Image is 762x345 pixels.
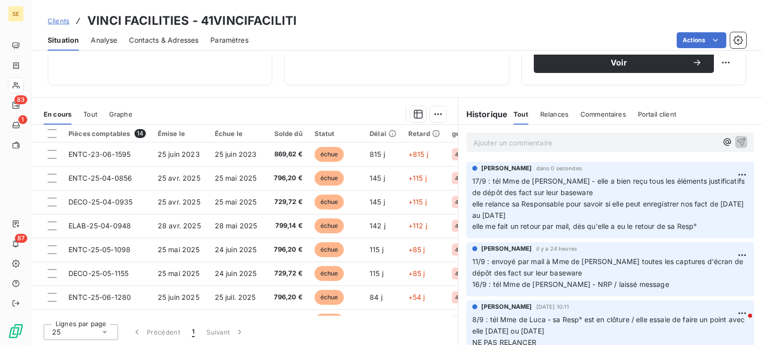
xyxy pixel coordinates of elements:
span: En cours [44,110,71,118]
span: Contacts & Adresses [129,35,198,45]
h6: Historique [458,108,508,120]
span: 799,14 € [272,221,303,231]
h3: VINCI FACILITIES - 41VINCIFACILITI [87,12,297,30]
button: 1 [186,322,200,343]
span: 24 juin 2025 [215,245,257,254]
span: [PERSON_NAME] [481,244,532,253]
span: 17/9 : tél Mme de [PERSON_NAME] - elle a bien reçu tous les éléments justificatifs de dépôt des f... [472,177,747,231]
span: échue [315,147,344,162]
span: 25 [52,327,61,337]
span: 25 juil. 2025 [215,293,256,301]
span: Relances [540,110,569,118]
span: 87 [15,234,27,243]
span: 25 avr. 2025 [158,174,200,182]
span: échue [315,218,344,233]
span: 796,20 € [272,173,303,183]
div: Pièces comptables [68,129,146,138]
div: Échue le [215,130,260,138]
span: 25 mai 2025 [215,198,257,206]
button: Précédent [126,322,186,343]
span: 28 avr. 2025 [158,221,201,230]
a: Clients [48,16,69,26]
span: 14 [134,129,146,138]
span: 145 j [370,198,385,206]
span: 25 juin 2023 [158,150,200,158]
span: 11/9 : envoyé par mail à Mme de [PERSON_NAME] toutes les captures d'écran de dépôt des fact sur l... [472,257,746,288]
span: +112 j [408,221,427,230]
button: Voir [534,52,714,73]
span: 41100003 [455,199,480,205]
span: +115 j [408,174,427,182]
span: 729,72 € [272,269,303,278]
span: Tout [513,110,528,118]
span: Paramètres [210,35,249,45]
span: 25 juin 2023 [215,150,257,158]
span: [DATE] 10:11 [536,304,570,310]
span: 25 mai 2025 [158,269,200,277]
span: 28 mai 2025 [215,221,257,230]
span: 25 juin 2025 [158,293,199,301]
span: 83 [14,95,27,104]
span: +815 j [408,150,428,158]
div: generalAccountId [452,130,510,138]
span: 41100003 [455,175,480,181]
span: 115 j [370,269,383,277]
span: Situation [48,35,79,45]
button: Actions [677,32,726,48]
span: +54 j [408,293,425,301]
span: Graphe [109,110,132,118]
img: Logo LeanPay [8,323,24,339]
span: échue [315,242,344,257]
span: 24 juin 2025 [215,269,257,277]
span: +85 j [408,245,425,254]
span: 41100003 [455,151,480,157]
span: 115 j [370,245,383,254]
span: il y a 24 heures [536,246,577,252]
span: +85 j [408,269,425,277]
span: échue [315,314,344,329]
span: Clients [48,17,69,25]
div: Émise le [158,130,203,138]
span: Portail client [638,110,676,118]
span: ENTC-25-04-0856 [68,174,132,182]
span: 869,62 € [272,149,303,159]
span: Voir [546,59,692,67]
span: ENTC-25-06-1280 [68,293,131,301]
span: Tout [83,110,97,118]
iframe: Intercom live chat [728,311,752,335]
span: 142 j [370,221,385,230]
span: 41100003 [455,223,480,229]
button: Suivant [200,322,251,343]
span: 41100003 [455,294,480,300]
div: Retard [408,130,440,138]
span: 25 avr. 2025 [158,198,200,206]
div: SE [8,6,24,22]
span: +115 j [408,198,427,206]
span: 25 mai 2025 [215,174,257,182]
span: 815 j [370,150,385,158]
span: 41100003 [455,271,480,276]
span: 796,20 € [272,245,303,255]
span: Commentaires [580,110,626,118]
span: DECO-25-04-0935 [68,198,132,206]
div: Statut [315,130,358,138]
span: ENTC-23-06-1595 [68,150,130,158]
span: 729,72 € [272,197,303,207]
span: échue [315,171,344,186]
span: 145 j [370,174,385,182]
span: DECO-25-05-1155 [68,269,128,277]
span: [PERSON_NAME] [481,164,532,173]
span: 1 [18,115,27,124]
div: Délai [370,130,396,138]
span: 84 j [370,293,382,301]
span: 796,20 € [272,292,303,302]
span: échue [315,195,344,209]
span: [PERSON_NAME] [481,302,532,311]
span: 25 mai 2025 [158,245,200,254]
span: Analyse [91,35,117,45]
span: ENTC-25-05-1098 [68,245,130,254]
span: 1 [192,327,194,337]
span: échue [315,290,344,305]
span: ELAB-25-04-0948 [68,221,131,230]
span: 41100003 [455,247,480,253]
